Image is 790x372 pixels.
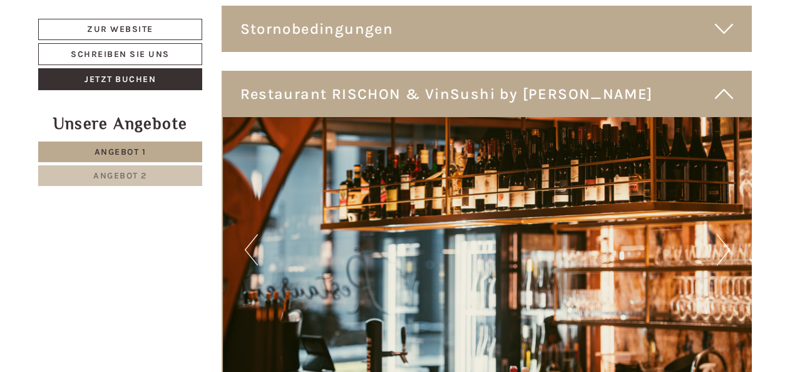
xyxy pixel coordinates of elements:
[222,71,752,117] div: Restaurant RISCHON & VinSushi by [PERSON_NAME]
[208,9,284,31] div: Donnerstag
[93,170,147,181] span: Angebot 2
[222,6,752,52] div: Stornobedingungen
[245,234,258,266] button: Previous
[9,34,210,72] div: Guten Tag, wie können wir Ihnen helfen?
[95,147,146,157] span: Angebot 1
[38,19,202,40] a: Zur Website
[38,68,202,90] a: Jetzt buchen
[717,234,730,266] button: Next
[38,43,202,65] a: Schreiben Sie uns
[38,112,202,135] div: Unsere Angebote
[19,61,203,70] small: 17:17
[19,36,203,46] div: Hotel B&B Feldmessner
[413,330,492,352] button: Senden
